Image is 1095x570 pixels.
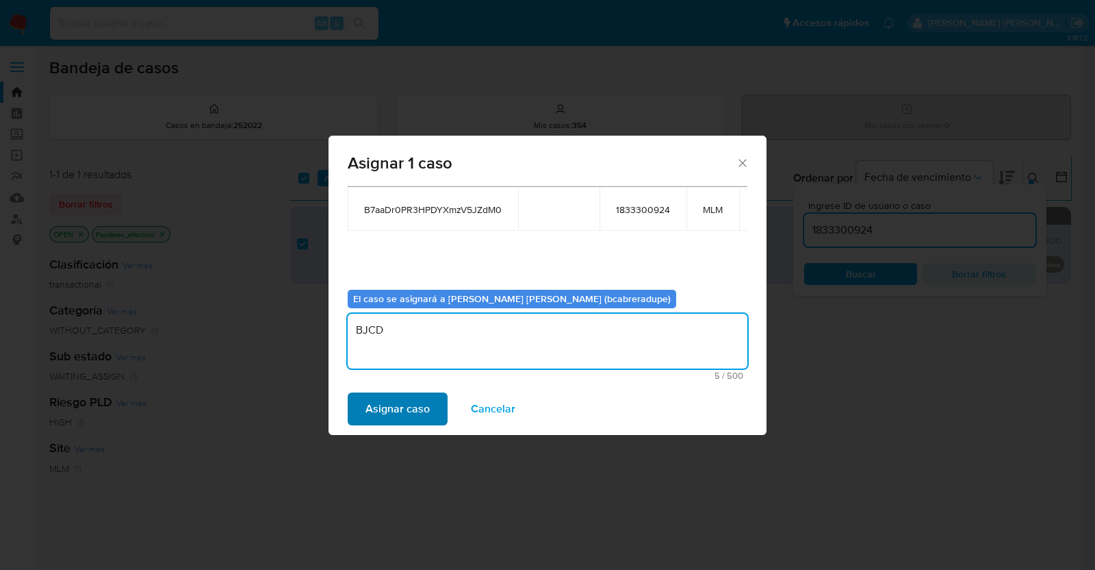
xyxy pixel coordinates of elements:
b: El caso se asignará a [PERSON_NAME] [PERSON_NAME] (bcabreradupe) [353,292,671,306]
span: Máximo 500 caracteres [352,371,743,380]
span: Cancelar [471,394,515,424]
span: MLM [703,203,723,216]
button: Asignar caso [348,393,448,425]
span: 1833300924 [616,203,670,216]
button: Cerrar ventana [736,156,748,169]
span: B7aaDr0PR3HPDYXmzV5JZdM0 [364,203,502,216]
textarea: BJCD [348,314,747,369]
span: Asignar 1 caso [348,155,736,171]
span: Asignar caso [365,394,430,424]
button: Cancelar [453,393,533,425]
div: assign-modal [328,136,766,435]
